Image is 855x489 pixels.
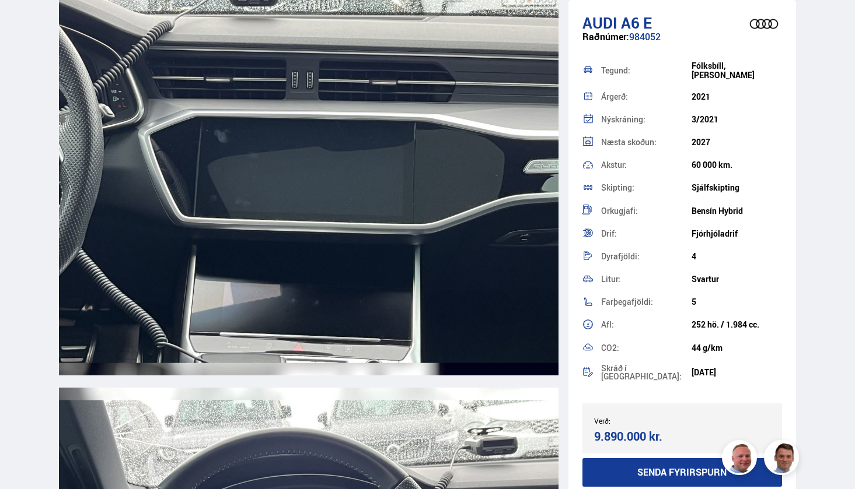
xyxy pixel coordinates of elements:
[601,115,692,124] div: Nýskráning:
[601,298,692,306] div: Farþegafjöldi:
[601,321,692,329] div: Afl:
[594,417,682,425] div: Verð:
[741,6,787,42] img: brand logo
[692,138,782,147] div: 2027
[582,30,629,43] span: Raðnúmer:
[692,61,782,80] div: Fólksbíll, [PERSON_NAME]
[601,66,692,75] div: Tegund:
[692,206,782,216] div: Bensín Hybrid
[692,320,782,329] div: 252 hö. / 1.984 cc.
[601,230,692,238] div: Drif:
[692,160,782,170] div: 60 000 km.
[692,229,782,238] div: Fjórhjóladrif
[601,138,692,146] div: Næsta skoðun:
[601,207,692,215] div: Orkugjafi:
[724,442,759,477] img: siFngHWaQ9KaOqBr.png
[692,92,782,101] div: 2021
[594,428,679,444] div: 9.890.000 kr.
[601,364,692,381] div: Skráð í [GEOGRAPHIC_DATA]:
[601,93,692,101] div: Árgerð:
[692,297,782,307] div: 5
[692,115,782,124] div: 3/2021
[692,343,782,353] div: 44 g/km
[601,344,692,352] div: CO2:
[601,161,692,169] div: Akstur:
[582,12,617,33] span: Audi
[692,368,782,377] div: [DATE]
[692,275,782,284] div: Svartur
[601,275,692,283] div: Litur:
[9,5,44,40] button: Opna LiveChat spjallviðmót
[582,31,782,54] div: 984052
[601,184,692,192] div: Skipting:
[692,183,782,192] div: Sjálfskipting
[601,252,692,261] div: Dyrafjöldi:
[692,252,782,261] div: 4
[766,442,801,477] img: FbJEzSuNWCJXmdc-.webp
[582,458,782,487] button: Senda fyrirspurn
[621,12,652,33] span: A6 E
